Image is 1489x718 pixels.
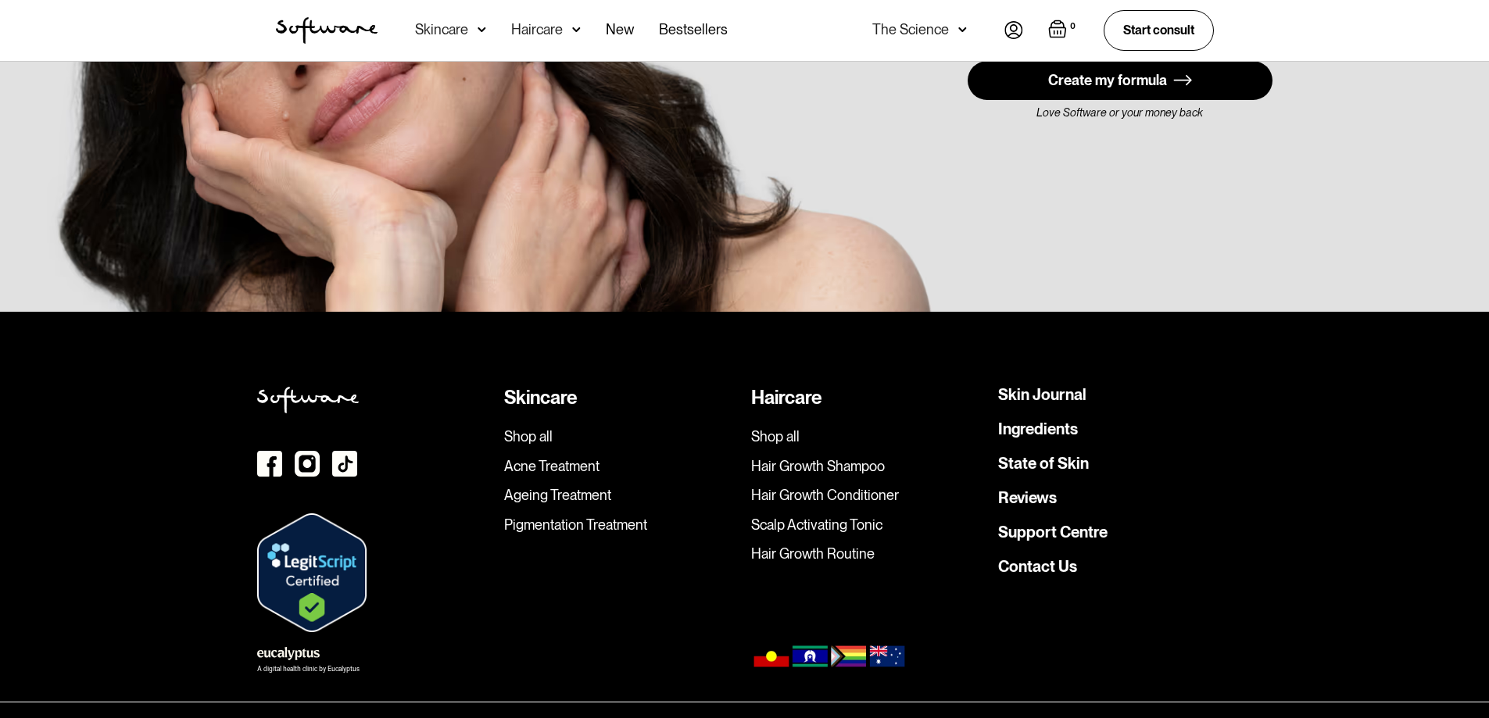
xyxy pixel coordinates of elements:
[332,451,357,477] img: TikTok Icon
[968,106,1272,120] div: Love Software or your money back
[295,451,320,477] img: instagram icon
[1048,73,1167,88] div: Create my formula
[1067,20,1079,34] div: 0
[415,22,468,38] div: Skincare
[257,566,367,578] a: Verify LegitScript Approval for www.skin.software
[968,61,1272,100] a: Create my formula
[872,22,949,38] div: The Science
[998,559,1077,574] a: Contact Us
[998,490,1057,505] a: Reviews
[504,516,739,534] a: Pigmentation Treatment
[751,487,986,504] a: Hair Growth Conditioner
[751,545,986,563] a: Hair Growth Routine
[504,487,739,504] a: Ageing Treatment
[257,513,367,632] img: Verify Approval for www.skin.software
[751,387,986,409] div: Haircare
[998,421,1078,437] a: Ingredients
[504,387,739,409] div: Skincare
[276,17,378,44] a: home
[1104,10,1214,50] a: Start consult
[257,451,282,477] img: Facebook icon
[504,428,739,445] a: Shop all
[478,22,486,38] img: arrow down
[1048,20,1079,41] a: Open empty cart
[751,428,986,445] a: Shop all
[257,645,360,673] a: A digital health clinic by Eucalyptus
[958,22,967,38] img: arrow down
[751,458,986,475] a: Hair Growth Shampoo
[504,458,739,475] a: Acne Treatment
[257,387,359,413] img: Softweare logo
[751,516,986,534] a: Scalp Activating Tonic
[276,17,378,44] img: Software Logo
[998,455,1089,471] a: State of Skin
[998,387,1086,402] a: Skin Journal
[572,22,581,38] img: arrow down
[257,666,360,673] div: A digital health clinic by Eucalyptus
[998,524,1108,540] a: Support Centre
[511,22,563,38] div: Haircare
